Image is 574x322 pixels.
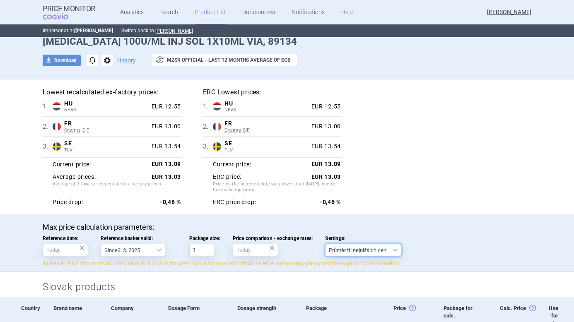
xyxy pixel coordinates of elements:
span: SE [224,140,308,147]
div: EUR 13.00 [308,123,341,130]
img: Hungary [213,102,221,111]
span: 1 . [43,101,53,111]
p: By default, Price Monitor recalculates prices in align with the AIFP. If you want to use the offi... [43,260,531,267]
strong: Price drop: [53,199,83,206]
span: Reference basket valid: [101,235,177,241]
h1: [MEDICAL_DATA] 100U/ML INJ SOL 1X10ML VIA, 89134 [43,36,531,48]
span: TLV [64,147,148,153]
span: Settings: [325,235,401,241]
button: MZSR official - Last 12 months average of ECB [152,54,297,66]
div: EUR 12.55 [308,103,341,111]
input: Reference date:× [43,244,88,256]
span: FR [64,120,148,127]
span: HU [64,100,148,108]
strong: ERC price drop: [213,199,256,206]
img: Sweden [213,142,221,151]
h5: ERC Lowest prices: [203,88,341,97]
div: × [80,243,84,252]
strong: EUR 13.09 [152,161,181,167]
span: NEAK [224,107,308,113]
strong: Average prices: [53,173,96,181]
strong: EUR 13.09 [311,161,341,167]
span: Price comparison - exchange rates: [233,235,313,241]
span: 2 . [203,122,213,132]
div: EUR 13.00 [148,123,181,130]
select: Reference basket valid: [101,244,165,256]
button: Download [43,55,81,66]
strong: ERC price: [213,173,241,181]
strong: -0,46 % [160,199,181,205]
strong: Current price: [53,161,91,168]
span: Average of 3 lowest recalculated ex-factory prices [53,181,181,195]
img: Sweden [53,142,61,151]
span: HU [224,100,308,108]
span: SE [64,140,148,147]
img: France [213,123,221,131]
p: Max price calculation parameters: [43,223,531,232]
img: France [53,123,61,131]
strong: -0,46 % [320,199,341,205]
span: 3 . [43,142,53,151]
span: 2 . [43,122,53,132]
select: Settings: [325,244,401,256]
span: FR [224,120,308,127]
span: NEAK [64,107,148,113]
button: [PERSON_NAME] [155,28,193,34]
strong: [PERSON_NAME] [75,28,113,34]
strong: Current price: [213,161,251,168]
div: EUR 13.54 [308,143,341,150]
span: Cnamts CIP [224,127,308,133]
img: Hungary [53,102,61,111]
span: Cnamts CIP [64,127,148,133]
span: COGVIO [43,13,80,19]
input: Price comparison - exchange rates:× [233,244,278,256]
button: History [117,58,136,63]
p: Impersonating Switch back to [43,24,531,37]
a: Price MonitorCOGVIO [43,5,95,20]
strong: EUR 13.03 [311,173,341,180]
strong: Price Monitor [43,5,95,13]
div: × [270,243,275,252]
div: EUR 13.54 [148,143,181,150]
input: Package size: [189,244,214,256]
h2: Slovak products [43,280,531,294]
span: Reference date: [43,235,88,241]
span: Package size: [189,235,220,241]
h5: Lowest recalculated ex-factory prices: [43,88,181,97]
span: 1 . [203,101,213,111]
span: Price on the selected date was lower than [DATE], due to the exchange rates. [213,181,341,195]
span: TLV [224,147,308,153]
span: 3 . [203,142,213,151]
div: EUR 12.55 [148,103,181,111]
strong: EUR 13.03 [152,173,181,180]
